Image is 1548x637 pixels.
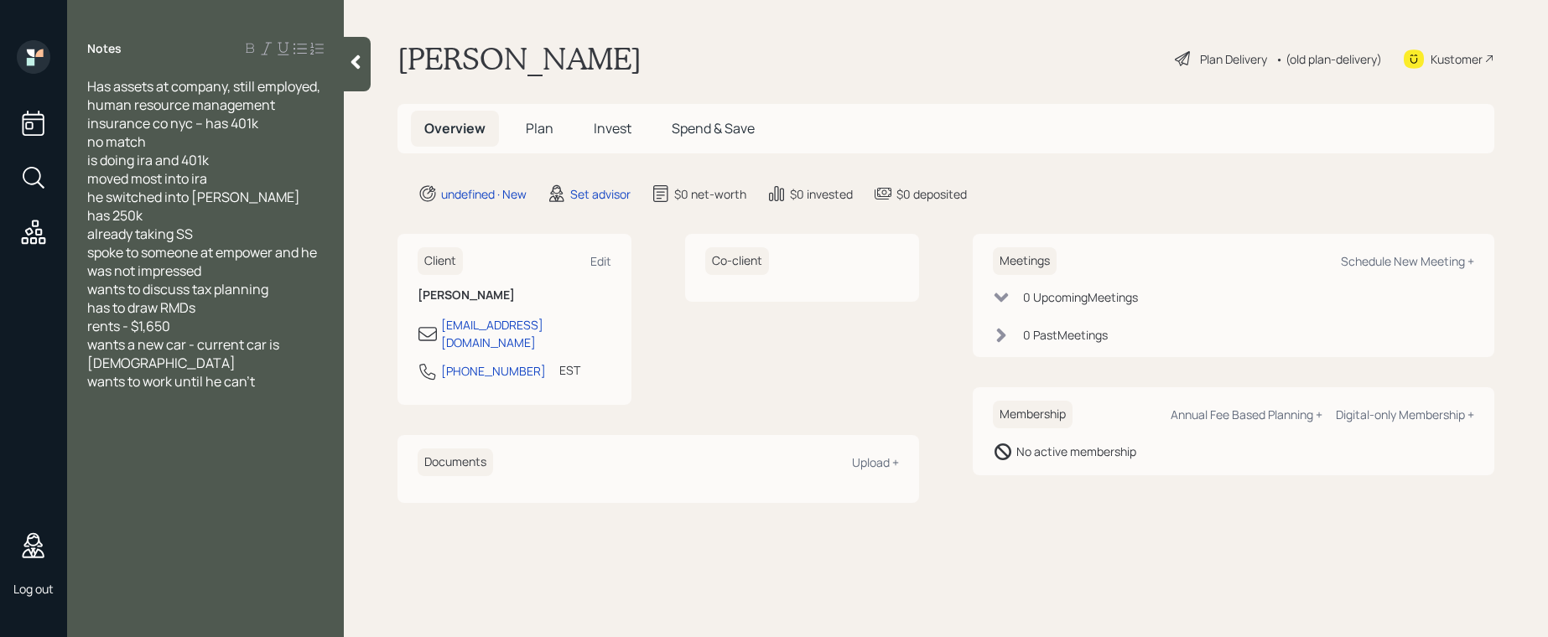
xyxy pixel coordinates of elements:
div: Edit [590,253,611,269]
div: Annual Fee Based Planning + [1171,407,1322,422]
div: [EMAIL_ADDRESS][DOMAIN_NAME] [441,316,611,351]
span: Spend & Save [672,119,755,137]
span: wants a new car - current car is [DEMOGRAPHIC_DATA] [87,335,282,372]
div: Digital-only Membership + [1336,407,1474,422]
span: has to draw RMDs [87,298,195,317]
span: is doing ira and 401k [87,151,209,169]
div: 0 Upcoming Meeting s [1023,288,1138,306]
h6: Meetings [993,247,1057,275]
div: Plan Delivery [1200,50,1267,68]
div: $0 net-worth [674,185,746,203]
div: Schedule New Meeting + [1341,253,1474,269]
div: $0 deposited [896,185,967,203]
div: Set advisor [570,185,631,203]
h6: Membership [993,401,1073,428]
h6: [PERSON_NAME] [418,288,611,303]
div: Log out [13,581,54,597]
div: $0 invested [790,185,853,203]
span: rents - $1,650 [87,317,170,335]
span: no match [87,132,146,151]
span: spoke to someone at empower and he was not impressed [87,243,319,280]
span: already taking SS [87,225,193,243]
div: • (old plan-delivery) [1275,50,1382,68]
div: No active membership [1016,443,1136,460]
span: Overview [424,119,486,137]
span: he switched into [PERSON_NAME] [87,188,300,206]
h6: Co-client [705,247,769,275]
div: Kustomer [1431,50,1483,68]
h6: Client [418,247,463,275]
span: has 250k [87,206,143,225]
div: EST [559,361,580,379]
span: Plan [526,119,553,137]
span: wants to discuss tax planning [87,280,268,298]
span: Invest [594,119,631,137]
div: Upload + [852,454,899,470]
div: [PHONE_NUMBER] [441,362,546,380]
div: 0 Past Meeting s [1023,326,1108,344]
h6: Documents [418,448,493,476]
span: Has assets at company, still employed, human resource management insurance co nyc -- has 401k [87,77,323,132]
label: Notes [87,40,122,57]
h1: [PERSON_NAME] [397,40,642,77]
span: moved most into ira [87,169,207,188]
span: wants to work until he can't [87,372,255,391]
div: undefined · New [441,185,527,203]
